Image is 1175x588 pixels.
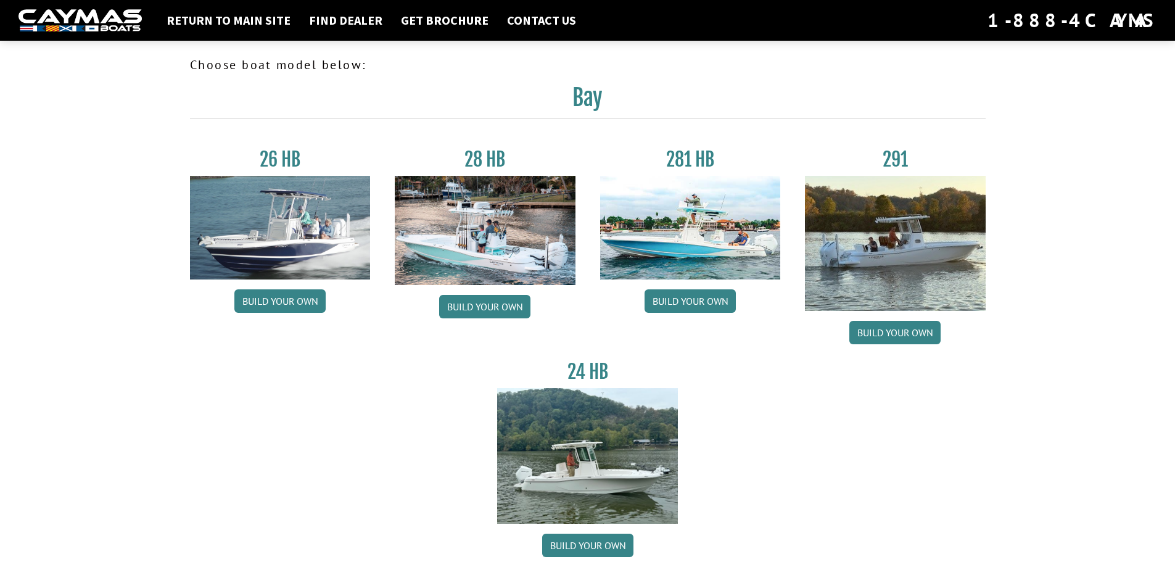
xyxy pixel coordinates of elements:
[395,148,575,171] h3: 28 HB
[497,360,678,383] h3: 24 HB
[600,176,781,280] img: 28-hb-twin.jpg
[190,84,986,118] h2: Bay
[501,12,582,28] a: Contact Us
[542,534,633,557] a: Build your own
[190,176,371,280] img: 26_new_photo_resized.jpg
[160,12,297,28] a: Return to main site
[19,9,142,32] img: white-logo-c9c8dbefe5ff5ceceb0f0178aa75bf4bb51f6bca0971e226c86eb53dfe498488.png
[190,56,986,74] p: Choose boat model below:
[303,12,389,28] a: Find Dealer
[849,321,941,344] a: Build your own
[987,7,1156,34] div: 1-888-4CAYMAS
[805,176,986,311] img: 291_Thumbnail.jpg
[805,148,986,171] h3: 291
[645,289,736,313] a: Build your own
[190,148,371,171] h3: 26 HB
[600,148,781,171] h3: 281 HB
[395,176,575,285] img: 28_hb_thumbnail_for_caymas_connect.jpg
[497,388,678,523] img: 24_HB_thumbnail.jpg
[439,295,530,318] a: Build your own
[234,289,326,313] a: Build your own
[395,12,495,28] a: Get Brochure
